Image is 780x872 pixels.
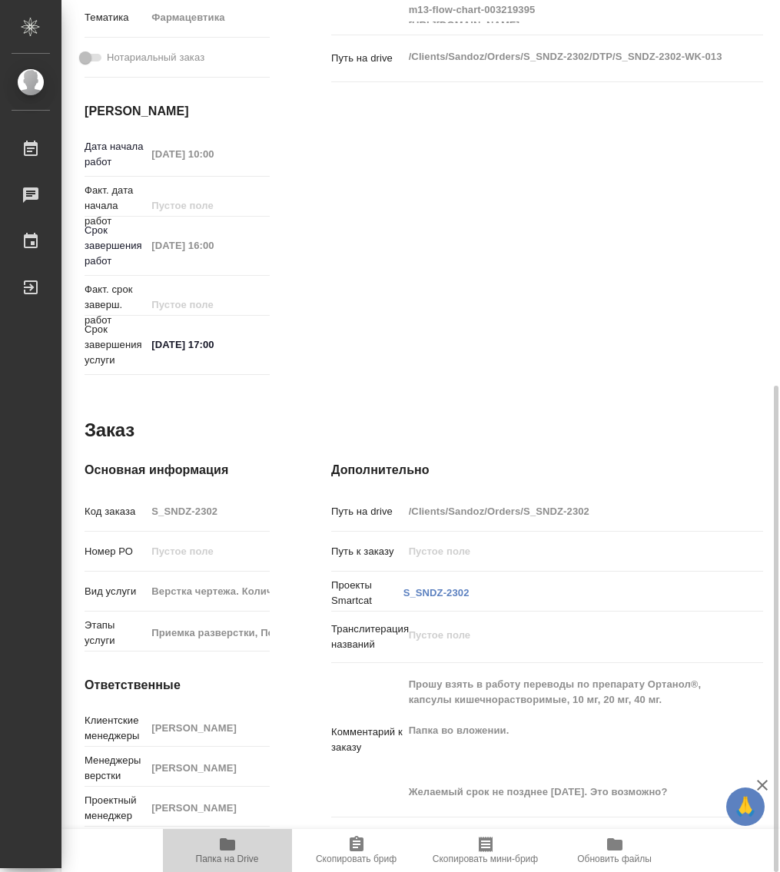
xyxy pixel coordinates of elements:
input: Пустое поле [146,234,270,257]
span: Обновить файлы [577,854,652,864]
textarea: Прошу взять в работу переводы по препарату Ортанол®, капсулы кишечнорастворимые, 10 мг, 20 мг, 40... [403,671,728,805]
p: Факт. срок заверш. работ [85,282,146,328]
span: Папка на Drive [196,854,259,864]
input: Пустое поле [146,293,270,316]
p: Номер РО [85,544,146,559]
p: Путь на drive [331,504,403,519]
textarea: /Clients/Sandoz/Orders/S_SNDZ-2302/DTP/S_SNDZ-2302-WK-013 [403,44,728,70]
p: Тематика [85,10,146,25]
button: Скопировать бриф [292,829,421,872]
p: Транслитерация названий [331,622,403,652]
p: Менеджеры верстки [85,753,146,784]
p: Путь на drive [331,51,403,66]
span: 🙏 [732,791,758,823]
input: Пустое поле [146,194,270,217]
input: Пустое поле [146,797,270,819]
button: 🙏 [726,787,765,826]
h4: Дополнительно [331,461,763,479]
p: Срок завершения работ [85,223,146,269]
input: Пустое поле [146,757,270,779]
input: Пустое поле [403,540,728,562]
input: Пустое поле [146,622,270,644]
p: Код заказа [85,504,146,519]
input: Пустое поле [403,500,728,522]
button: Обновить файлы [550,829,679,872]
p: Дата начала работ [85,139,146,170]
p: Путь к заказу [331,544,403,559]
h4: Ответственные [85,676,270,695]
p: Факт. дата начала работ [85,183,146,229]
p: Проектный менеджер [85,793,146,824]
h2: Заказ [85,418,134,443]
p: Клиентские менеджеры [85,713,146,744]
p: Срок завершения услуги [85,322,146,368]
input: Пустое поле [146,143,270,165]
p: Этапы услуги [85,618,146,648]
span: Нотариальный заказ [107,50,204,65]
p: Вид услуги [85,584,146,599]
input: Пустое поле [146,580,270,602]
button: Папка на Drive [163,829,292,872]
span: Скопировать мини-бриф [433,854,538,864]
div: Фармацевтика [146,5,285,31]
input: Пустое поле [146,500,270,522]
input: Пустое поле [146,540,270,562]
h4: [PERSON_NAME] [85,102,270,121]
a: S_SNDZ-2302 [403,587,470,598]
button: Скопировать мини-бриф [421,829,550,872]
input: Пустое поле [146,717,270,739]
p: Комментарий к заказу [331,724,403,755]
span: Скопировать бриф [316,854,397,864]
h4: Основная информация [85,461,270,479]
input: ✎ Введи что-нибудь [146,333,270,356]
p: Проекты Smartcat [331,578,403,608]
